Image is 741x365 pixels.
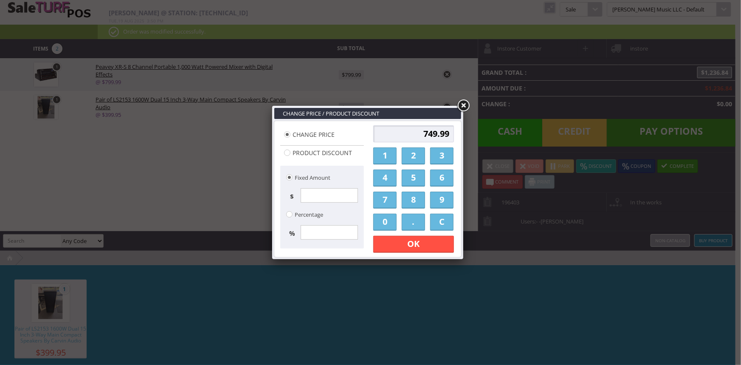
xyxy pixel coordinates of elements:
[274,108,461,119] h3: Change Price / Product Discount
[402,170,425,187] a: 5
[284,146,360,157] label: Product Discount
[373,192,397,209] a: 7
[286,170,333,181] label: Fixed Amount
[373,214,397,231] a: 0
[430,170,454,187] a: 6
[286,225,301,237] label: %
[284,131,290,138] input: Change Price
[456,98,471,113] a: Close
[402,147,425,164] a: 2
[286,174,293,181] input: Fixed Amount
[430,214,454,231] a: C
[286,207,326,218] label: Percentage
[430,147,454,164] a: 3
[430,192,454,209] a: 9
[286,211,293,218] input: Percentage
[373,147,397,164] a: 1
[402,214,425,231] a: .
[402,192,425,209] a: 8
[373,170,397,187] a: 4
[284,150,290,156] input: Product Discount
[284,127,360,139] label: Change Price
[286,188,301,200] label: $
[373,236,454,253] a: OK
